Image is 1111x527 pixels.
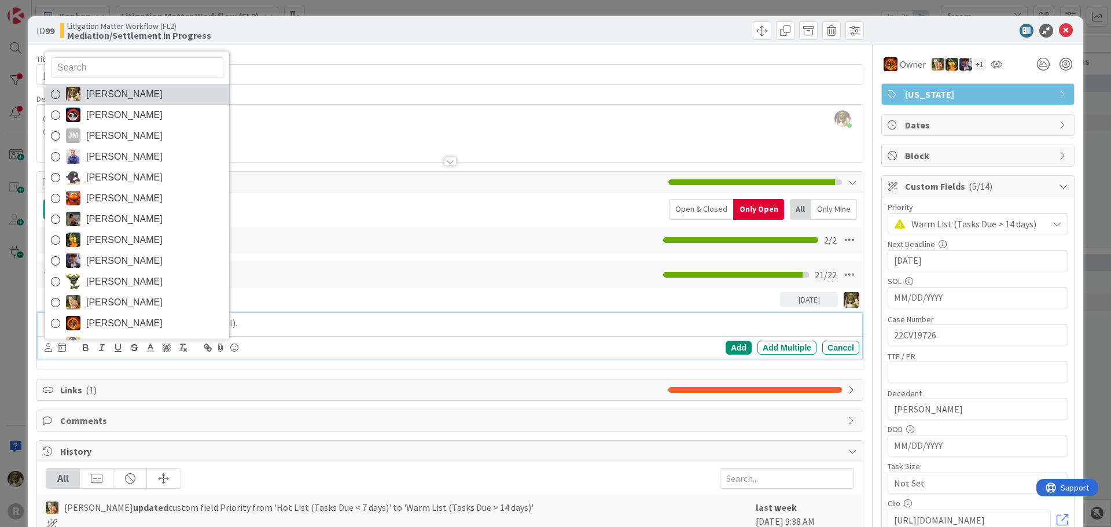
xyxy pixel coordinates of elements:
div: All [790,199,811,220]
p: Case No 22CV19726 [PERSON_NAME] Co [43,126,857,139]
div: [DATE] [780,292,838,307]
span: Description [36,94,76,104]
div: Add Multiple [757,341,816,355]
img: TR [66,316,80,330]
input: MM/DD/YYYY [894,288,1062,308]
span: [PERSON_NAME] [86,106,163,124]
a: TM[PERSON_NAME] [45,334,229,355]
span: History [60,444,842,458]
img: KA [66,191,80,205]
label: TTE / PR [888,351,915,362]
span: Support [24,2,53,16]
input: Search... [720,468,854,489]
span: ( 1 ) [86,384,97,396]
div: Cancel [822,341,859,355]
label: Title [36,54,51,64]
div: Priority [888,203,1068,211]
img: MW [66,212,80,226]
a: KN[PERSON_NAME] [45,167,229,188]
label: Decedent [888,388,922,399]
b: updated [133,502,168,513]
a: ML[PERSON_NAME] [45,250,229,271]
span: Custom Fields [905,179,1053,193]
span: [PERSON_NAME] custom field Priority from 'Hot List (Tasks Due < 7 days)' to 'Warm List (Tasks Due... [64,500,534,514]
div: Clio [888,499,1068,507]
p: Follow up with court re trial dates [79,292,775,305]
span: [PERSON_NAME] [86,190,163,207]
img: TM [66,337,80,351]
img: KN [66,170,80,185]
a: NC[PERSON_NAME] [45,271,229,292]
span: Owner [900,57,926,71]
div: JM [66,128,80,143]
input: MM/DD/YYYY [894,436,1062,456]
img: SB [66,295,80,309]
input: MM/DD/YYYY [894,251,1062,271]
b: Mediation/Settlement in Progress [67,31,211,40]
a: JG[PERSON_NAME] [45,146,229,167]
span: [PERSON_NAME] [86,127,163,145]
div: DOD [888,425,1068,433]
span: Warm List (Tasks Due > 14 days) [911,216,1042,232]
a: KA[PERSON_NAME] [45,188,229,209]
div: All [46,469,80,488]
p: Case No 20CV41972 [PERSON_NAME] Co. [43,112,857,126]
span: Links [60,383,663,397]
button: Add Checklist [43,199,124,220]
span: [PERSON_NAME] [86,86,163,103]
a: JS[PERSON_NAME] [45,105,229,126]
span: Not Set [894,475,1042,491]
img: MR [66,233,80,247]
span: Tasks [60,175,663,189]
div: + 1 [973,58,986,71]
input: type card name here... [36,64,863,85]
a: SB[PERSON_NAME] [45,292,229,313]
span: 2 / 2 [824,233,837,247]
img: ML [959,58,972,71]
div: Only Open [733,199,784,220]
a: TR[PERSON_NAME] [45,313,229,334]
b: 99 [45,25,54,36]
a: JM[PERSON_NAME] [45,126,229,146]
input: Search [51,57,223,78]
div: Add [726,341,752,355]
div: Open & Closed [669,199,733,220]
span: Litigation Matter Workflow (FL2) [67,21,211,31]
img: DG [66,87,80,101]
span: [PERSON_NAME] [86,336,163,353]
span: ( 5/14 ) [969,180,992,192]
img: SB [932,58,944,71]
img: NC [66,274,80,289]
span: 21 / 22 [815,268,837,282]
span: [PERSON_NAME] [86,294,163,311]
span: ID [36,24,54,38]
a: MW[PERSON_NAME] [45,209,229,230]
div: Task Size [888,462,1068,470]
span: Block [905,149,1053,163]
img: yW9LRPfq2I1p6cQkqhMnMPjKb8hcA9gF.jpg [834,110,851,127]
a: MR[PERSON_NAME] [45,230,229,250]
img: TR [884,57,897,71]
span: [PERSON_NAME] [86,231,163,249]
span: [PERSON_NAME] [86,211,163,228]
div: SOL [888,277,1068,285]
b: last week [756,502,797,513]
img: ML [66,253,80,268]
img: JG [66,149,80,164]
p: Contact client re trial dates (see 8/11 email). [61,316,855,330]
span: [PERSON_NAME] [86,273,163,290]
span: Comments [60,414,842,428]
img: MR [946,58,958,71]
span: [PERSON_NAME] [86,252,163,270]
a: DG[PERSON_NAME] [45,84,229,105]
img: SB [46,502,58,514]
img: DG [844,292,859,308]
span: [PERSON_NAME] [86,148,163,165]
span: [US_STATE] [905,87,1053,101]
span: [PERSON_NAME] [86,315,163,332]
span: Dates [905,118,1053,132]
div: Next Deadline [888,240,1068,248]
label: Case Number [888,314,934,325]
div: Only Mine [811,199,857,220]
span: [PERSON_NAME] [86,169,163,186]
